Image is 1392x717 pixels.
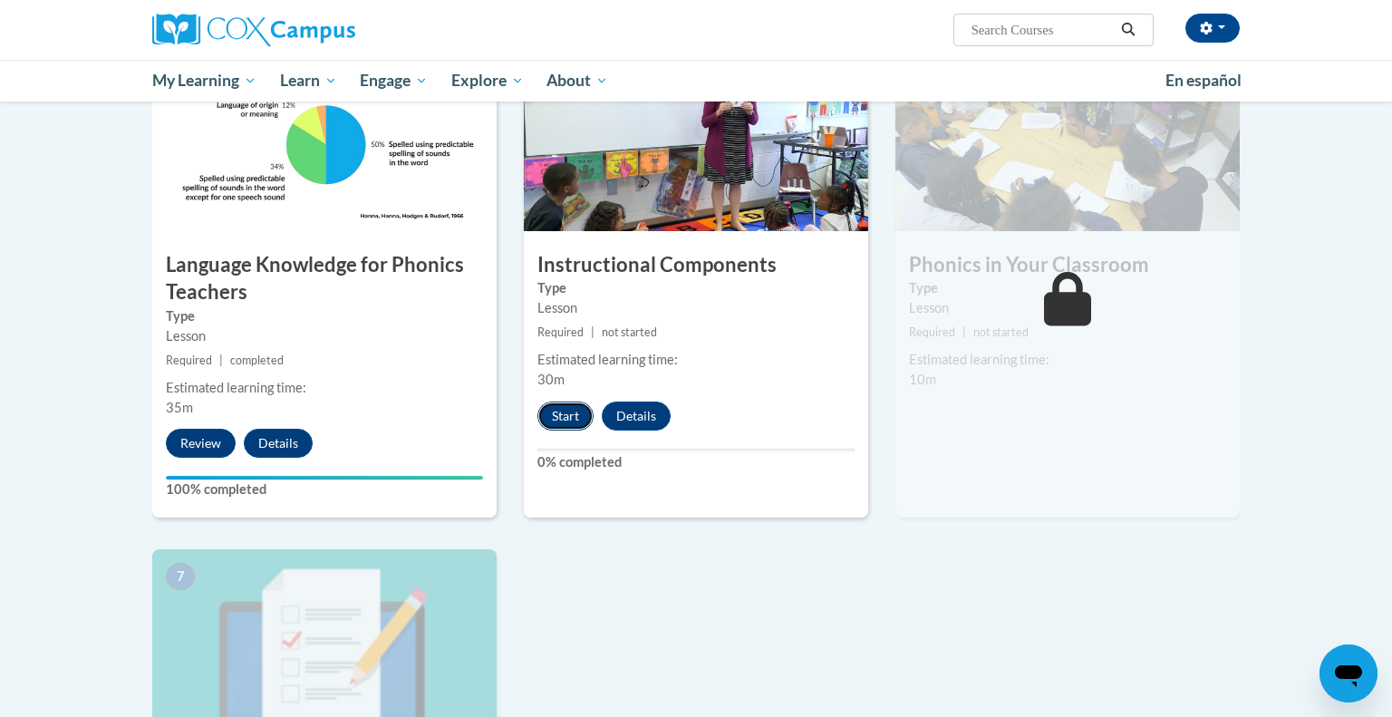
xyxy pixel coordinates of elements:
[166,563,195,590] span: 7
[962,325,966,339] span: |
[546,70,608,92] span: About
[537,372,565,387] span: 30m
[973,325,1029,339] span: not started
[909,298,1226,318] div: Lesson
[909,278,1226,298] label: Type
[166,400,193,415] span: 35m
[451,70,524,92] span: Explore
[602,325,657,339] span: not started
[1319,644,1377,702] iframe: Button to launch messaging window
[536,60,621,102] a: About
[537,402,594,431] button: Start
[152,50,497,231] img: Course Image
[219,354,223,367] span: |
[280,70,337,92] span: Learn
[909,325,955,339] span: Required
[152,14,355,46] img: Cox Campus
[125,60,1267,102] div: Main menu
[524,251,868,279] h3: Instructional Components
[537,350,855,370] div: Estimated learning time:
[140,60,268,102] a: My Learning
[152,14,497,46] a: Cox Campus
[244,429,313,458] button: Details
[440,60,536,102] a: Explore
[1185,14,1240,43] button: Account Settings
[166,429,236,458] button: Review
[166,378,483,398] div: Estimated learning time:
[166,476,483,480] div: Your progress
[166,306,483,326] label: Type
[970,19,1115,41] input: Search Courses
[166,354,212,367] span: Required
[1165,71,1242,90] span: En español
[537,325,584,339] span: Required
[166,480,483,499] label: 100% completed
[537,452,855,472] label: 0% completed
[1154,62,1253,100] a: En español
[1115,19,1142,41] button: Search
[524,50,868,231] img: Course Image
[537,298,855,318] div: Lesson
[537,278,855,298] label: Type
[895,251,1240,279] h3: Phonics in Your Classroom
[230,354,284,367] span: completed
[909,372,936,387] span: 10m
[348,60,440,102] a: Engage
[895,50,1240,231] img: Course Image
[360,70,428,92] span: Engage
[909,350,1226,370] div: Estimated learning time:
[602,402,671,431] button: Details
[268,60,349,102] a: Learn
[152,251,497,307] h3: Language Knowledge for Phonics Teachers
[152,70,256,92] span: My Learning
[166,326,483,346] div: Lesson
[591,325,594,339] span: |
